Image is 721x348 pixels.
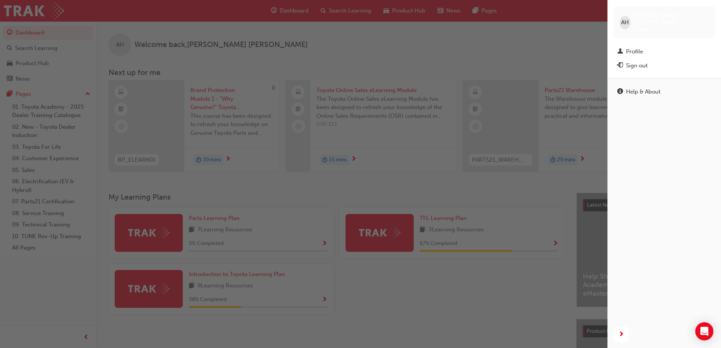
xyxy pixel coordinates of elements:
[614,85,715,99] a: Help & About
[617,62,623,69] span: exit-icon
[617,48,623,55] span: man-icon
[695,322,713,340] div: Open Intercom Messenger
[621,18,629,27] span: AH
[626,61,648,70] div: Sign out
[617,89,623,95] span: info-icon
[614,59,715,73] button: Sign out
[614,45,715,59] a: Profile
[626,87,660,96] div: Help & About
[634,26,651,33] span: 659897
[618,330,624,339] span: next-icon
[634,12,709,26] span: [PERSON_NAME] [PERSON_NAME]
[626,47,643,56] div: Profile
